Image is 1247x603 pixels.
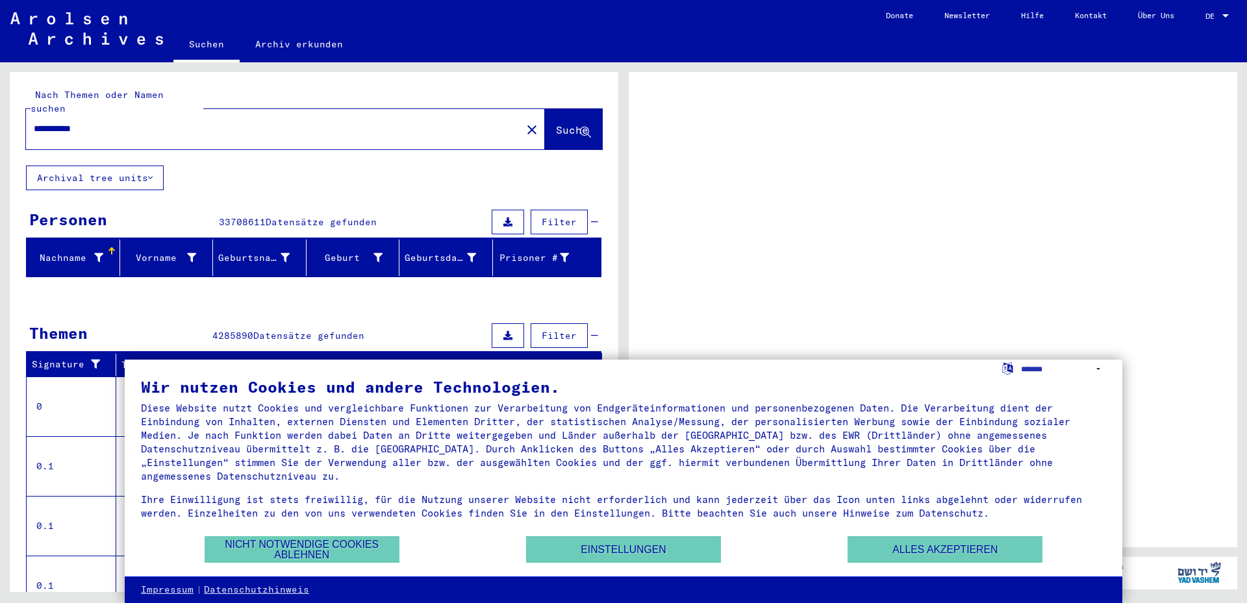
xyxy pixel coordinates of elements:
mat-header-cell: Geburtsdatum [399,240,493,276]
div: Nachname [32,251,103,265]
div: Ihre Einwilligung ist stets freiwillig, für die Nutzung unserer Website nicht erforderlich und ka... [141,493,1106,520]
div: Prisoner # [498,247,586,268]
mat-header-cell: Nachname [27,240,120,276]
button: Clear [519,116,545,142]
mat-header-cell: Geburt‏ [307,240,400,276]
a: Datenschutzhinweis [204,584,309,597]
a: Impressum [141,584,194,597]
label: Sprache auswählen [1001,362,1014,374]
button: Nicht notwendige Cookies ablehnen [205,536,399,563]
button: Einstellungen [526,536,721,563]
img: yv_logo.png [1175,556,1224,589]
div: Geburtsdatum [405,247,492,268]
span: 33708611 [219,216,266,228]
div: Personen [29,208,107,231]
mat-icon: close [524,122,540,138]
span: Filter [542,216,577,228]
td: 0.1 [27,436,116,496]
a: Suchen [173,29,240,62]
td: 0.1 [27,496,116,556]
span: Datensätze gefunden [266,216,377,228]
img: Arolsen_neg.svg [10,12,163,45]
div: Geburtsname [218,247,306,268]
span: Datensätze gefunden [253,330,364,341]
span: Filter [542,330,577,341]
span: DE [1205,12,1220,21]
td: 0 [27,376,116,436]
div: Geburtsname [218,251,290,265]
mat-header-cell: Vorname [120,240,214,276]
div: Themen [29,321,88,345]
button: Alles akzeptieren [848,536,1042,563]
button: Filter [531,210,588,234]
button: Filter [531,323,588,348]
div: Signature [32,354,119,375]
div: Geburt‏ [312,251,383,265]
div: Vorname [125,251,197,265]
div: Signature [32,358,106,371]
div: Nachname [32,247,120,268]
mat-header-cell: Geburtsname [213,240,307,276]
div: Titel [121,358,576,372]
div: Prisoner # [498,251,570,265]
span: 4285890 [212,330,253,341]
div: Titel [121,354,589,375]
select: Sprache auswählen [1021,360,1106,378]
button: Archival tree units [26,166,164,190]
mat-header-cell: Prisoner # [493,240,601,276]
mat-label: Nach Themen oder Namen suchen [31,89,164,114]
div: Geburtsdatum [405,251,476,265]
a: Archiv erkunden [240,29,359,60]
div: Wir nutzen Cookies und andere Technologien. [141,379,1106,395]
div: Diese Website nutzt Cookies und vergleichbare Funktionen zur Verarbeitung von Endgeräteinformatio... [141,401,1106,483]
div: Geburt‏ [312,247,399,268]
div: Vorname [125,247,213,268]
button: Suche [545,109,602,149]
span: Suche [556,123,588,136]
